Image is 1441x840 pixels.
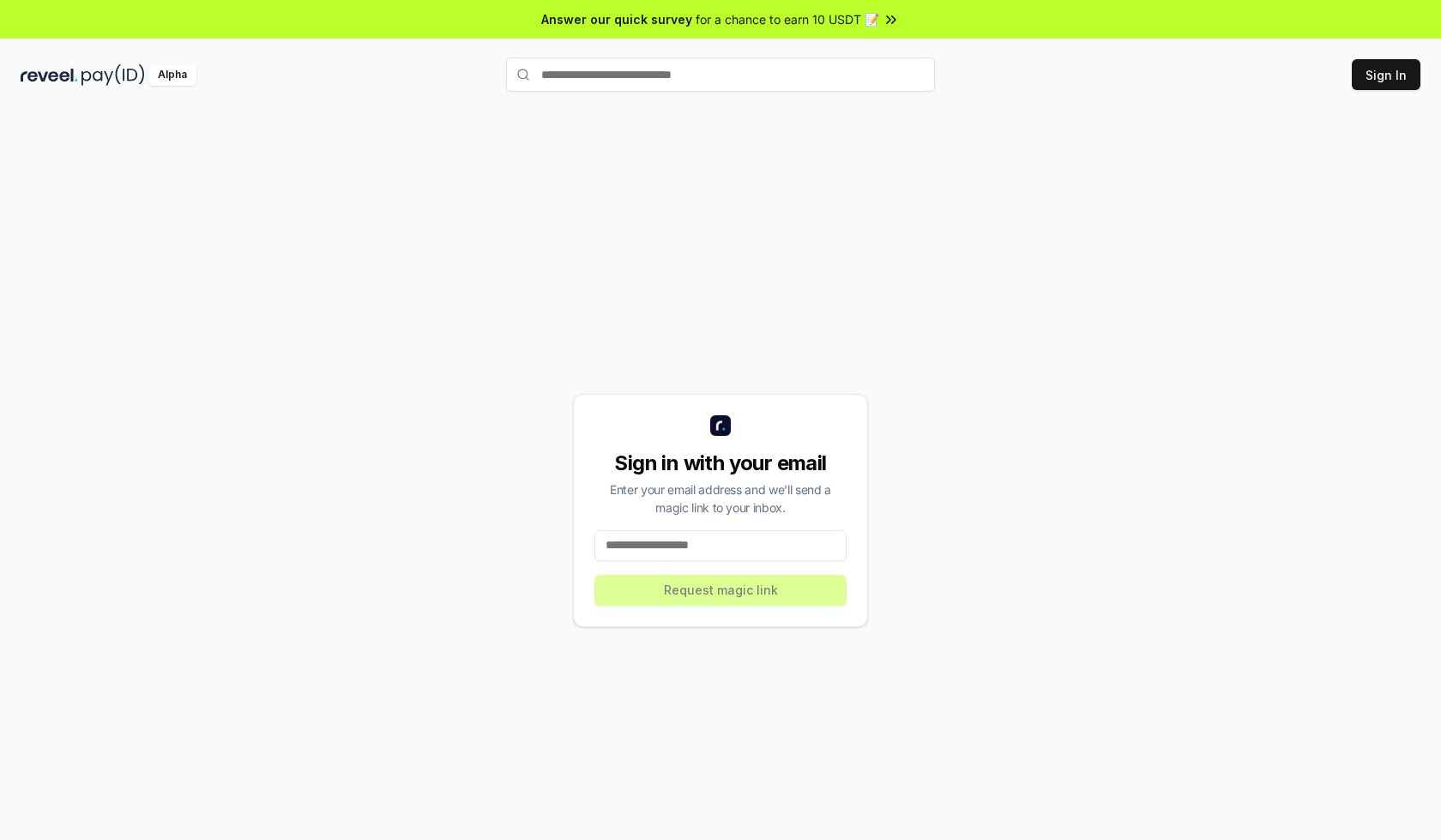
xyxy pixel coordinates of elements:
[21,64,78,86] img: reveel_dark
[1352,59,1420,90] button: Sign In
[148,64,196,86] div: Alpha
[696,10,879,28] span: for a chance to earn 10 USDT 📝
[594,450,847,477] div: Sign in with your email
[710,415,731,436] img: logo_small
[541,10,692,28] span: Answer our quick survey
[81,64,145,86] img: pay_id
[594,480,847,517] div: Enter your email address and we’ll send a magic link to your inbox.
